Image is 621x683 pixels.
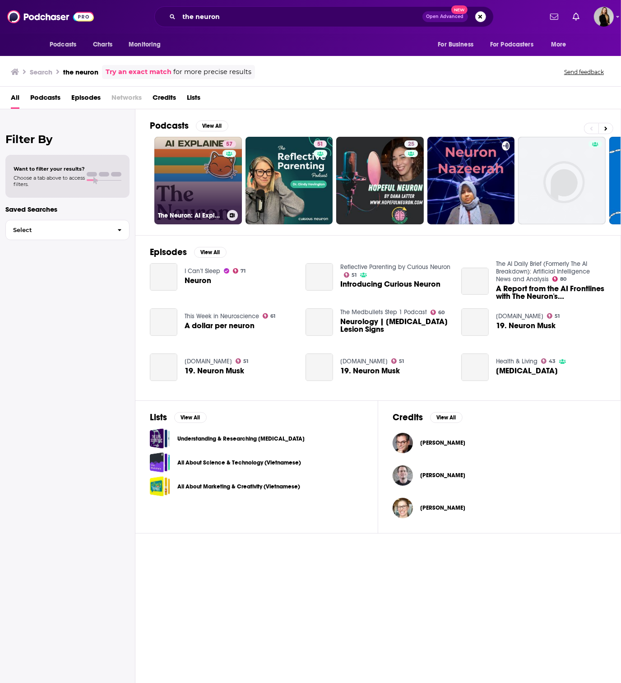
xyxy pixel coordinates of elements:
span: More [551,38,566,51]
a: A Report from the AI Frontlines with The Neuron's Pete Huang [461,268,489,295]
h2: Podcasts [150,120,189,131]
span: Neurology | [MEDICAL_DATA] Lesion Signs [340,318,450,333]
h3: the neuron [63,68,98,76]
a: All [11,90,19,109]
a: Researchat.fm [496,312,543,320]
button: open menu [484,36,547,53]
a: Charts [87,36,118,53]
a: 57The Neuron: AI Explained [154,137,242,224]
a: Neuron [185,277,211,284]
span: Logged in as editaivancevic [594,7,614,27]
a: Introducing Curious Neuron [340,280,440,288]
a: The Medbullets Step 1 Podcast [340,308,427,316]
div: Search podcasts, credits, & more... [154,6,494,27]
a: Understanding & Researching Motor Neurone Disease [150,428,170,449]
span: Charts [93,38,112,51]
a: 19. Neuron Musk [496,322,556,330]
a: Motor Neuron Disease [496,367,558,375]
button: View All [174,412,207,423]
a: Understanding & Researching [MEDICAL_DATA] [177,434,305,444]
span: 51 [352,273,357,277]
a: Podcasts [30,90,60,109]
img: Michael Musto [393,433,413,453]
span: For Podcasters [490,38,533,51]
a: Michael Musto [420,439,465,446]
span: Want to filter your results? [14,166,85,172]
button: open menu [545,36,578,53]
button: Select [5,220,130,240]
a: All About Science & Technology (Vietnamese) [177,458,301,468]
a: 51 [314,140,327,148]
a: 19. Neuron Musk [150,353,177,381]
a: Reflective Parenting by Curious Neuron [340,263,450,271]
a: All About Marketing & Creativity (Vietnamese) [150,476,170,497]
a: 19. Neuron Musk [306,353,333,381]
a: 25 [404,140,418,148]
img: Podchaser - Follow, Share and Rate Podcasts [7,8,94,25]
a: Show notifications dropdown [547,9,562,24]
a: Motor Neuron Disease [461,353,489,381]
a: 51 [236,358,249,364]
a: The AI Daily Brief (Formerly The AI Breakdown): Artificial Intelligence News and Analysis [496,260,590,283]
a: Dr. Cindy Hovington [420,504,465,511]
a: 80 [552,276,567,282]
a: A dollar per neuron [185,322,255,330]
a: Neurology | Motor Neuron Lesion Signs [306,308,333,336]
span: Monitoring [129,38,161,51]
a: 71 [233,268,246,274]
h3: Search [30,68,52,76]
a: 19. Neuron Musk [340,367,400,375]
input: Search podcasts, credits, & more... [179,9,422,24]
a: Lists [187,90,200,109]
span: 51 [243,359,248,363]
span: For Business [438,38,473,51]
button: View All [194,247,227,258]
a: Benjamin Stecher [420,472,465,479]
button: View All [196,121,228,131]
button: open menu [43,36,88,53]
a: Episodes [71,90,101,109]
a: ListsView All [150,412,207,423]
span: Choose a tab above to access filters. [14,175,85,187]
a: 19. Neuron Musk [461,308,489,336]
a: All About Science & Technology (Vietnamese) [150,452,170,473]
button: open menu [431,36,485,53]
button: open menu [122,36,172,53]
span: 51 [317,140,323,149]
img: User Profile [594,7,614,27]
span: 60 [438,311,445,315]
span: [PERSON_NAME] [420,439,465,446]
span: [MEDICAL_DATA] [496,367,558,375]
span: Select [6,227,110,233]
span: 57 [226,140,232,149]
button: Open AdvancedNew [422,11,468,22]
a: 51 [547,313,560,319]
span: Credits [153,90,176,109]
a: This Week in Neuroscience [185,312,259,320]
h2: Lists [150,412,167,423]
a: Researchat.fm [340,358,388,365]
a: A dollar per neuron [150,308,177,336]
span: 51 [399,359,404,363]
button: Send feedback [561,68,607,76]
a: Show notifications dropdown [569,9,583,24]
h2: Credits [393,412,423,423]
h2: Filter By [5,133,130,146]
span: Podcasts [50,38,76,51]
a: 51 [246,137,333,224]
span: New [451,5,468,14]
button: Benjamin StecherBenjamin Stecher [393,461,606,490]
a: I Can’t Sleep [185,267,220,275]
a: 57 [222,140,236,148]
a: Benjamin Stecher [393,465,413,486]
